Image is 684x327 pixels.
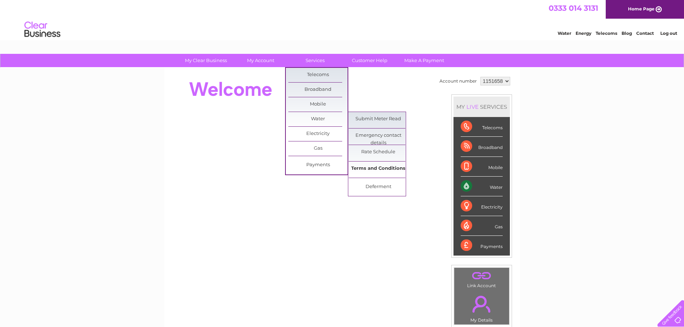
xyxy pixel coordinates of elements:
[461,236,503,255] div: Payments
[231,54,290,67] a: My Account
[285,54,345,67] a: Services
[395,54,454,67] a: Make A Payment
[288,127,348,141] a: Electricity
[173,4,512,35] div: Clear Business is a trading name of Verastar Limited (registered in [GEOGRAPHIC_DATA] No. 3667643...
[176,54,236,67] a: My Clear Business
[465,103,480,110] div: LIVE
[288,68,348,82] a: Telecoms
[461,157,503,177] div: Mobile
[288,112,348,126] a: Water
[24,19,61,41] img: logo.png
[454,267,509,290] td: Link Account
[461,117,503,137] div: Telecoms
[461,216,503,236] div: Gas
[576,31,591,36] a: Energy
[349,112,408,126] a: Submit Meter Read
[349,145,408,159] a: Rate Schedule
[340,54,399,67] a: Customer Help
[461,137,503,157] div: Broadband
[438,75,479,87] td: Account number
[288,158,348,172] a: Payments
[461,177,503,196] div: Water
[349,162,408,176] a: Terms and Conditions
[558,31,571,36] a: Water
[288,83,348,97] a: Broadband
[622,31,632,36] a: Blog
[349,180,408,194] a: Deferment
[288,97,348,112] a: Mobile
[456,291,507,317] a: .
[454,290,509,325] td: My Details
[456,270,507,282] a: .
[549,4,598,13] a: 0333 014 3131
[596,31,617,36] a: Telecoms
[288,141,348,156] a: Gas
[660,31,677,36] a: Log out
[461,196,503,216] div: Electricity
[636,31,654,36] a: Contact
[349,129,408,143] a: Emergency contact details
[453,97,510,117] div: MY SERVICES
